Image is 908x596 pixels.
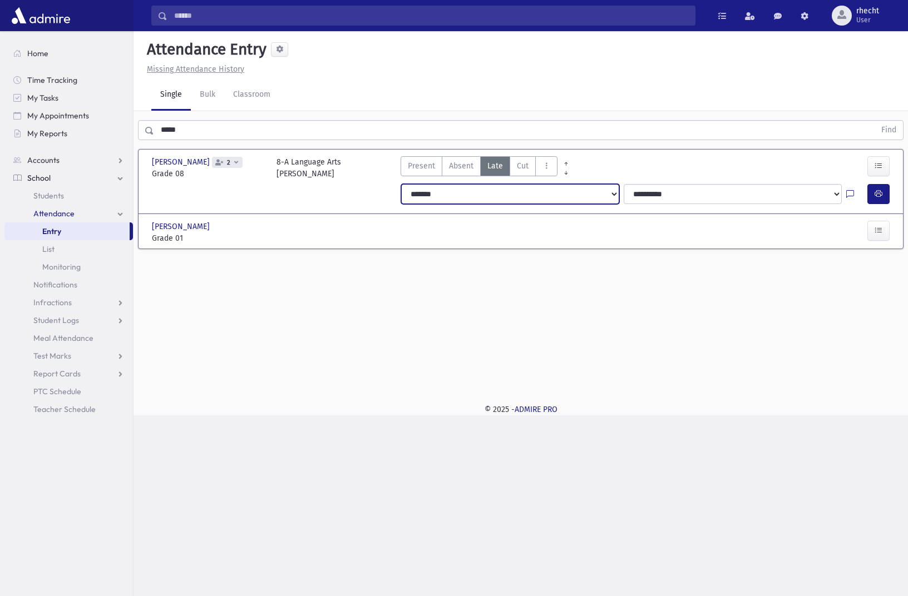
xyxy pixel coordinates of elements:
span: 2 [225,159,233,166]
a: Home [4,44,133,62]
a: Infractions [4,294,133,311]
span: [PERSON_NAME] [152,156,212,168]
div: 8-A Language Arts [PERSON_NAME] [277,156,341,180]
span: Teacher Schedule [33,404,96,414]
span: Meal Attendance [33,333,93,343]
span: My Reports [27,128,67,138]
input: Search [167,6,695,26]
div: © 2025 - [151,404,890,415]
a: My Tasks [4,89,133,107]
a: Monitoring [4,258,133,276]
span: Home [27,48,48,58]
span: My Tasks [27,93,58,103]
a: Bulk [191,80,224,111]
span: Student Logs [33,315,79,325]
span: Accounts [27,155,60,165]
span: Infractions [33,297,72,307]
span: Absent [449,160,473,172]
span: Test Marks [33,351,71,361]
a: Classroom [224,80,279,111]
a: ADMIRE PRO [515,405,557,414]
span: School [27,173,51,183]
span: Students [33,191,64,201]
span: Entry [42,226,61,236]
a: Test Marks [4,347,133,365]
a: My Appointments [4,107,133,125]
u: Missing Attendance History [147,64,244,74]
a: Time Tracking [4,71,133,89]
span: Grade 08 [152,168,265,180]
a: Students [4,187,133,205]
span: Time Tracking [27,75,77,85]
span: [PERSON_NAME] [152,221,212,232]
span: Grade 01 [152,232,265,244]
span: My Appointments [27,111,89,121]
a: Meal Attendance [4,329,133,347]
span: Report Cards [33,369,81,379]
a: Missing Attendance History [142,64,244,74]
a: Teacher Schedule [4,400,133,418]
a: School [4,169,133,187]
h5: Attendance Entry [142,40,267,59]
span: rhecht [856,7,879,16]
a: Report Cards [4,365,133,383]
button: Find [875,121,903,140]
span: Monitoring [42,262,81,272]
span: User [856,16,879,24]
img: AdmirePro [9,4,73,27]
a: Student Logs [4,311,133,329]
span: Cut [517,160,529,172]
a: My Reports [4,125,133,142]
a: Notifications [4,276,133,294]
span: Late [487,160,503,172]
a: Single [151,80,191,111]
span: Present [408,160,435,172]
a: List [4,240,133,258]
span: List [42,244,55,254]
a: Entry [4,222,130,240]
div: AttTypes [401,156,557,180]
span: Attendance [33,208,75,218]
a: Attendance [4,205,133,222]
span: Notifications [33,280,77,290]
span: PTC Schedule [33,386,81,396]
a: Accounts [4,151,133,169]
a: PTC Schedule [4,383,133,400]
